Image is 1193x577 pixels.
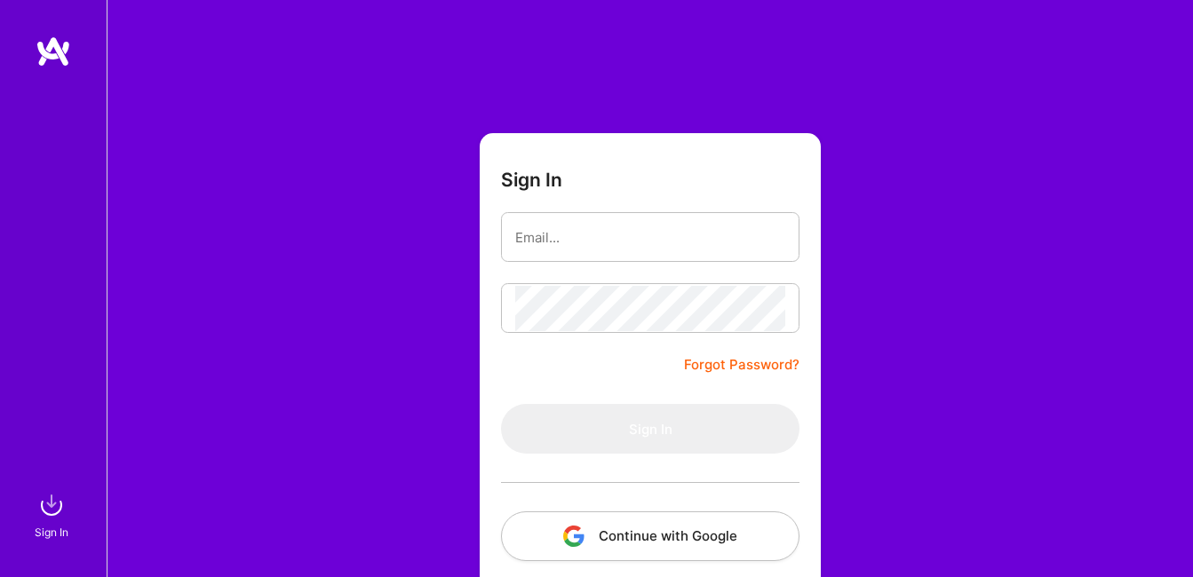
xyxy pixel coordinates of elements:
[515,215,785,260] input: Email...
[36,36,71,67] img: logo
[501,169,562,191] h3: Sign In
[34,487,69,523] img: sign in
[501,404,799,454] button: Sign In
[563,526,585,547] img: icon
[501,511,799,561] button: Continue with Google
[37,487,69,541] a: sign inSign In
[684,354,799,375] a: Forgot Password?
[35,523,68,541] div: Sign In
